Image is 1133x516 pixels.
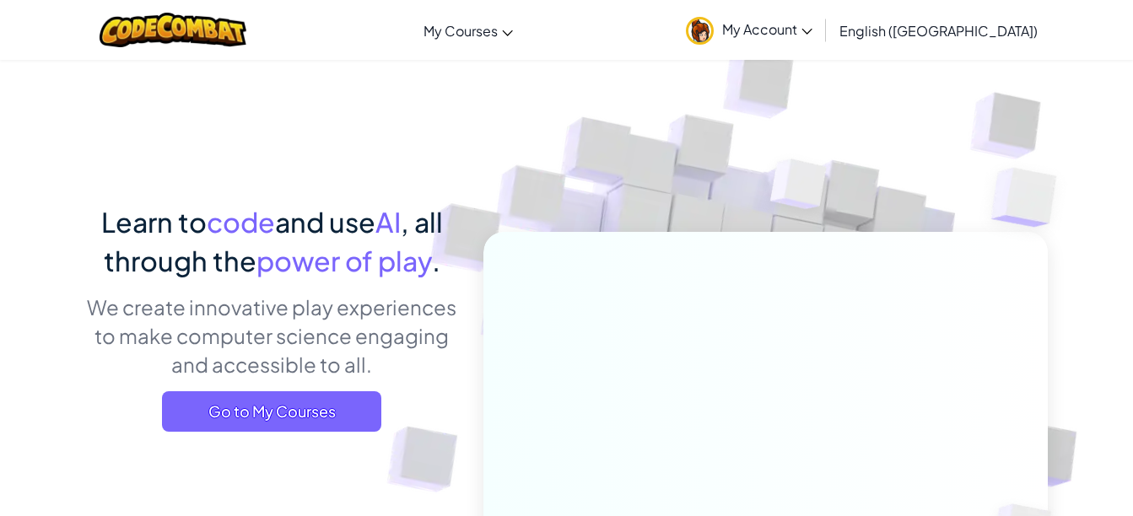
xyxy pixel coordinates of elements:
[375,205,401,239] span: AI
[275,205,375,239] span: and use
[958,126,1103,269] img: Overlap cubes
[686,17,714,45] img: avatar
[162,391,381,432] a: Go to My Courses
[722,20,812,38] span: My Account
[207,205,275,239] span: code
[432,244,440,277] span: .
[415,8,521,53] a: My Courses
[101,205,207,239] span: Learn to
[100,13,247,47] img: CodeCombat logo
[424,22,498,40] span: My Courses
[677,3,821,56] a: My Account
[839,22,1038,40] span: English ([GEOGRAPHIC_DATA])
[86,293,458,379] p: We create innovative play experiences to make computer science engaging and accessible to all.
[738,126,860,251] img: Overlap cubes
[256,244,432,277] span: power of play
[831,8,1046,53] a: English ([GEOGRAPHIC_DATA])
